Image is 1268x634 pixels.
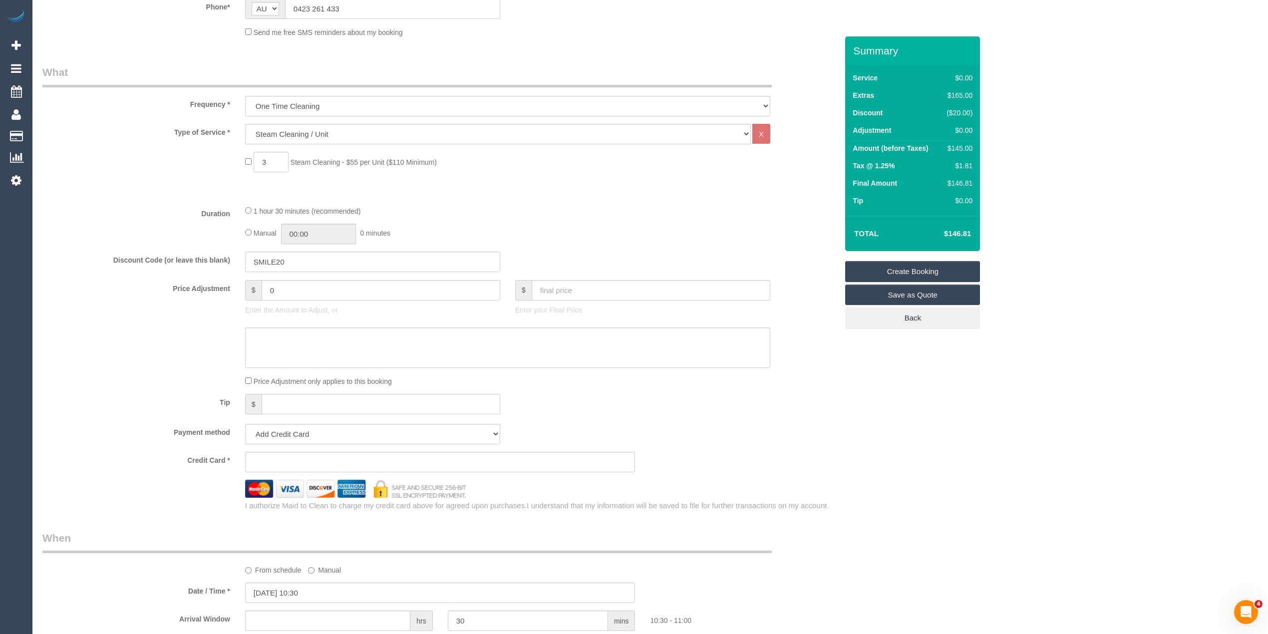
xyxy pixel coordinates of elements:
span: Manual [254,229,277,237]
legend: What [42,65,772,87]
p: Enter your Final Price [515,305,770,315]
label: Adjustment [853,125,891,135]
label: From schedule [245,562,302,575]
label: Duration [35,205,238,219]
a: Save as Quote [845,285,980,306]
span: $ [245,394,262,414]
label: Payment method [35,424,238,437]
div: 10:30 - 11:00 [642,611,845,626]
div: $165.00 [943,90,973,100]
div: ($20.00) [943,108,973,118]
div: $1.81 [943,161,973,171]
span: Send me free SMS reminders about my booking [254,28,403,36]
input: DD/MM/YYYY HH:MM [245,583,635,603]
div: I authorize Maid to Clean to charge my credit card above for agreed upon purchases. [238,500,845,511]
label: Amount (before Taxes) [853,143,928,153]
label: Extras [853,90,874,100]
img: credit cards [238,480,474,497]
h3: Summary [853,45,975,56]
span: Steam Cleaning - $55 per Unit ($110 Minimum) [291,158,437,166]
label: Tax @ 1.25% [853,161,895,171]
label: Frequency * [35,96,238,109]
div: $0.00 [943,73,973,83]
div: $0.00 [943,125,973,135]
a: Create Booking [845,261,980,282]
span: 0 minutes [360,229,390,237]
label: Date / Time * [35,583,238,596]
input: final price [532,280,770,301]
label: Price Adjustment [35,280,238,294]
a: Back [845,308,980,328]
label: Tip [35,394,238,407]
label: Discount Code (or leave this blank) [35,252,238,265]
div: $0.00 [943,196,973,206]
input: From schedule [245,567,252,574]
iframe: Intercom live chat [1234,600,1258,624]
label: Type of Service * [35,124,238,137]
input: Manual [308,567,315,574]
div: $146.81 [943,178,973,188]
label: Tip [853,196,863,206]
span: I understand that my information will be saved to file for further transactions on my account. [527,501,829,510]
label: Manual [308,562,341,575]
span: 4 [1255,600,1263,608]
span: 1 hour 30 minutes (recommended) [254,207,361,215]
h4: $146.81 [914,230,971,238]
strong: Total [854,229,879,238]
span: hrs [410,611,432,631]
legend: When [42,531,772,553]
label: Credit Card * [35,452,238,465]
label: Discount [853,108,883,118]
span: Price Adjustment only applies to this booking [254,377,392,385]
div: $145.00 [943,143,973,153]
span: $ [515,280,532,301]
span: $ [245,280,262,301]
p: Enter the Amount to Adjust, or [245,305,500,315]
span: mins [608,611,635,631]
label: Arrival Window [35,611,238,624]
img: Automaid Logo [6,10,26,24]
iframe: Secure card payment input frame [254,457,627,466]
label: Final Amount [853,178,897,188]
label: Service [853,73,878,83]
